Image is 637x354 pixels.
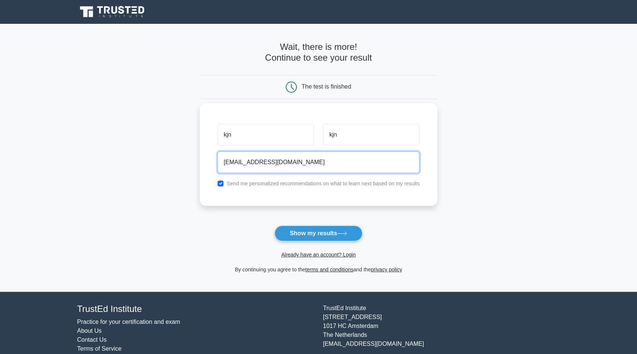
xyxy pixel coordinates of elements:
input: First name [218,124,314,146]
h4: TrustEd Institute [77,304,314,315]
a: Already have an account? Login [281,252,356,258]
a: Practice for your certification and exam [77,319,180,325]
div: The test is finished [302,83,351,90]
a: Terms of Service [77,345,121,352]
input: Last name [323,124,419,146]
h4: Wait, there is more! Continue to see your result [200,42,438,63]
input: Email [218,152,420,173]
label: Send me personalized recommendations on what to learn next based on my results [227,181,420,186]
a: terms and conditions [305,267,354,272]
a: About Us [77,328,102,334]
a: privacy policy [371,267,402,272]
div: By continuing you agree to the and the [195,265,442,274]
button: Show my results [275,226,362,241]
a: Contact Us [77,337,107,343]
